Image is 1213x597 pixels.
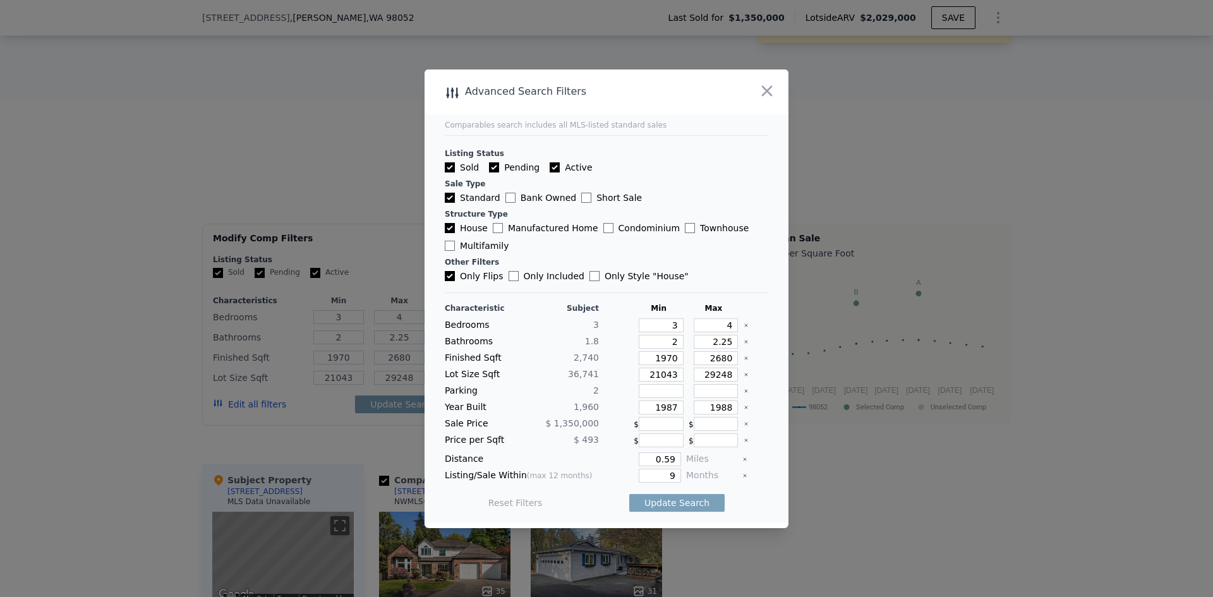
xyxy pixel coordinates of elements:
[425,83,716,100] div: Advanced Search Filters
[505,191,576,204] label: Bank Owned
[744,372,749,377] button: Clear
[603,223,613,233] input: Condominium
[629,494,725,512] button: Update Search
[445,384,519,398] div: Parking
[589,270,689,282] label: Only Style " House "
[445,271,455,281] input: Only Flips
[744,405,749,410] button: Clear
[585,336,599,346] span: 1.8
[445,223,455,233] input: House
[488,497,543,509] button: Reset
[634,417,684,431] div: $
[493,223,503,233] input: Manufactured Home
[686,469,737,483] div: Months
[742,473,747,478] button: Clear
[509,271,519,281] input: Only Included
[581,191,642,204] label: Short Sale
[603,222,680,234] label: Condominium
[742,457,747,462] button: Clear
[445,120,768,130] div: Comparables search includes all MLS-listed standard sales
[445,401,519,414] div: Year Built
[445,162,455,172] input: Sold
[445,257,768,267] div: Other Filters
[524,303,599,313] div: Subject
[568,369,599,379] span: 36,741
[685,223,695,233] input: Townhouse
[581,193,591,203] input: Short Sale
[744,323,749,328] button: Clear
[445,222,488,234] label: House
[445,270,504,282] label: Only Flips
[589,271,600,281] input: Only Style "House"
[550,162,560,172] input: Active
[445,193,455,203] input: Standard
[689,303,739,313] div: Max
[445,161,479,174] label: Sold
[445,148,768,159] div: Listing Status
[445,318,519,332] div: Bedrooms
[445,452,599,466] div: Distance
[445,241,455,251] input: Multifamily
[493,222,598,234] label: Manufactured Home
[634,303,684,313] div: Min
[509,270,584,282] label: Only Included
[744,356,749,361] button: Clear
[744,389,749,394] button: Clear
[445,239,509,252] label: Multifamily
[445,433,519,447] div: Price per Sqft
[574,353,599,363] span: 2,740
[445,179,768,189] div: Sale Type
[593,385,599,395] span: 2
[445,417,519,431] div: Sale Price
[489,161,540,174] label: Pending
[445,469,599,483] div: Listing/Sale Within
[744,421,749,426] button: Clear
[689,433,739,447] div: $
[686,452,737,466] div: Miles
[445,351,519,365] div: Finished Sqft
[593,320,599,330] span: 3
[545,418,599,428] span: $ 1,350,000
[527,471,593,480] span: (max 12 months)
[574,402,599,412] span: 1,960
[445,303,519,313] div: Characteristic
[445,335,519,349] div: Bathrooms
[445,368,519,382] div: Lot Size Sqft
[685,222,749,234] label: Townhouse
[574,435,599,445] span: $ 493
[445,209,768,219] div: Structure Type
[634,433,684,447] div: $
[744,339,749,344] button: Clear
[744,438,749,443] button: Clear
[505,193,516,203] input: Bank Owned
[489,162,499,172] input: Pending
[689,417,739,431] div: $
[445,191,500,204] label: Standard
[550,161,592,174] label: Active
